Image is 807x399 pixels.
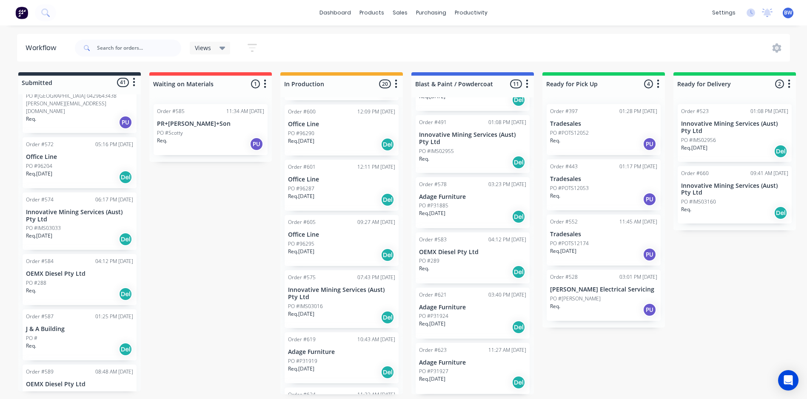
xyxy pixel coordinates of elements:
[681,144,707,152] p: Req. [DATE]
[285,105,399,156] div: Order #60012:09 PM [DATE]Office LinePO #96290Req.[DATE]Del
[512,376,525,389] div: Del
[95,258,133,265] div: 04:12 PM [DATE]
[774,206,787,220] div: Del
[416,343,530,394] div: Order #62311:27 AM [DATE]Adage FurniturePO #P31927Req.[DATE]Del
[154,104,268,155] div: Order #58511:34 AM [DATE]PR+[PERSON_NAME]+SonPO #ScottyReq.PU
[23,67,137,133] div: PO #[GEOGRAPHIC_DATA] 0429643438 [PERSON_NAME][EMAIL_ADDRESS][DOMAIN_NAME]Req.PU
[419,209,445,217] p: Req. [DATE]
[26,196,54,204] div: Order #574
[681,206,691,213] p: Req.
[550,184,589,192] p: PO #POTS12053
[95,313,133,320] div: 01:25 PM [DATE]
[26,381,133,388] p: OEMX Diesel Pty Ltd
[226,108,264,115] div: 11:34 AM [DATE]
[488,236,526,243] div: 04:12 PM [DATE]
[26,390,46,397] p: PO #311
[681,198,716,206] p: PO #IMS03160
[419,359,526,366] p: Adage Furniture
[643,192,656,206] div: PU
[419,181,447,188] div: Order #578
[288,248,314,255] p: Req. [DATE]
[419,346,447,354] div: Order #623
[157,108,185,115] div: Order #585
[381,248,394,262] div: Del
[26,224,61,232] p: PO #IMS03033
[419,249,526,256] p: OEMX Diesel Pty Ltd
[643,248,656,261] div: PU
[26,334,37,342] p: PO #
[23,137,137,188] div: Order #57205:16 PM [DATE]Office LinePO #96204Req.[DATE]Del
[416,177,530,228] div: Order #57803:23 PM [DATE]Adage FurniturePO #P31885Req.[DATE]Del
[419,312,448,320] p: PO #P31924
[285,332,399,383] div: Order #61910:43 AM [DATE]Adage FurniturePO #P31919Req.[DATE]Del
[119,116,132,129] div: PU
[357,218,395,226] div: 09:27 AM [DATE]
[23,309,137,360] div: Order #58701:25 PM [DATE]J & A BuildingPO #Req.Del
[550,163,578,170] div: Order #443
[388,6,412,19] div: sales
[381,138,394,151] div: Del
[419,304,526,311] p: Adage Furniture
[288,137,314,145] p: Req. [DATE]
[681,136,716,144] p: PO #IMS02956
[26,162,52,170] p: PO #96204
[681,182,788,197] p: Innovative Mining Services (Aust) Pty Ltd
[26,115,36,123] p: Req.
[488,119,526,126] div: 01:08 PM [DATE]
[26,43,60,53] div: Workflow
[23,254,137,305] div: Order #58404:12 PM [DATE]OEMX Diesel Pty LtdPO #288Req.Del
[288,192,314,200] p: Req. [DATE]
[550,240,589,247] p: PO #POTS12174
[288,310,314,318] p: Req. [DATE]
[419,236,447,243] div: Order #583
[619,108,657,115] div: 01:28 PM [DATE]
[619,273,657,281] div: 03:01 PM [DATE]
[547,159,661,210] div: Order #44301:17 PM [DATE]TradesalesPO #POTS12053Req.PU
[678,166,792,224] div: Order #66009:41 AM [DATE]Innovative Mining Services (Aust) Pty LtdPO #IMS03160Req.Del
[357,163,395,171] div: 12:11 PM [DATE]
[488,181,526,188] div: 03:23 PM [DATE]
[512,210,525,224] div: Del
[288,274,316,281] div: Order #575
[451,6,492,19] div: productivity
[357,391,395,399] div: 11:32 AM [DATE]
[619,218,657,226] div: 11:45 AM [DATE]
[288,121,395,128] p: Office Line
[550,108,578,115] div: Order #397
[288,231,395,238] p: Office Line
[416,288,530,339] div: Order #62103:40 PM [DATE]Adage FurniturePO #P31924Req.[DATE]Del
[250,137,263,151] div: PU
[285,270,399,328] div: Order #57507:43 PM [DATE]Innovative Mining Services (Aust) Pty LtdPO #IMS03016Req.[DATE]Del
[97,40,181,57] input: Search for orders...
[288,130,314,137] p: PO #96290
[547,104,661,155] div: Order #39701:28 PM [DATE]TradesalesPO #POTS12052Req.PU
[157,137,167,144] p: Req.
[681,120,788,135] p: Innovative Mining Services (Aust) Pty Ltd
[15,6,28,19] img: Factory
[26,153,133,161] p: Office Line
[512,265,525,279] div: Del
[288,365,314,373] p: Req. [DATE]
[26,287,36,294] p: Req.
[419,257,439,265] p: PO #289
[550,120,657,127] p: Tradesales
[288,163,316,171] div: Order #601
[288,357,317,365] p: PO #P31919
[681,108,709,115] div: Order #523
[355,6,388,19] div: products
[26,313,54,320] div: Order #587
[550,129,589,137] p: PO #POTS12052
[419,320,445,328] p: Req. [DATE]
[512,156,525,169] div: Del
[26,141,54,148] div: Order #572
[26,325,133,333] p: J & A Building
[195,43,211,52] span: Views
[550,175,657,183] p: Tradesales
[419,265,429,272] p: Req.
[488,291,526,299] div: 03:40 PM [DATE]
[288,108,316,116] div: Order #600
[315,6,355,19] a: dashboard
[419,375,445,383] p: Req. [DATE]
[288,176,395,183] p: Office Line
[550,273,578,281] div: Order #528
